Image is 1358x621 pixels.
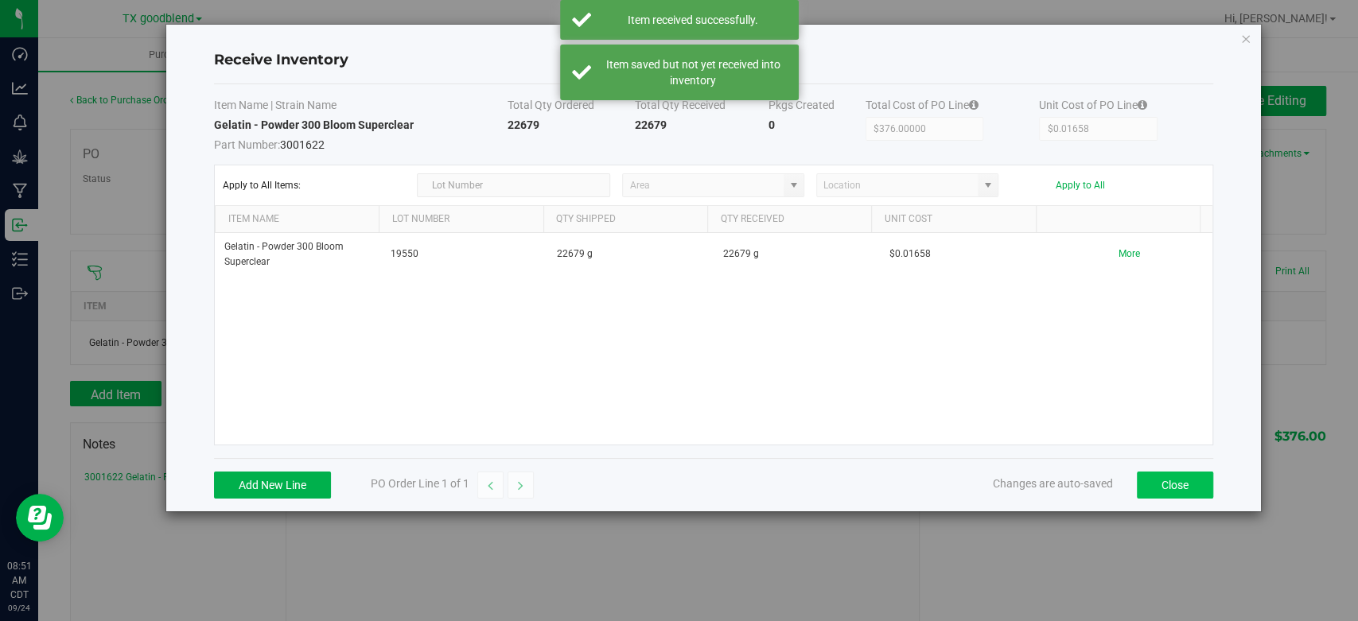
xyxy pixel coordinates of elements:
[871,206,1035,233] th: Unit Cost
[635,97,768,117] th: Total Qty Received
[969,99,979,111] i: Specifying a total cost will update all item costs.
[600,12,787,28] div: Item received successfully.
[379,206,543,233] th: Lot Number
[993,477,1113,490] span: Changes are auto-saved
[1137,472,1213,499] button: Close
[214,118,414,131] strong: Gelatin - Powder 300 Bloom Superclear
[214,97,508,117] th: Item Name | Strain Name
[371,477,469,490] span: PO Order Line 1 of 1
[1039,97,1213,117] th: Unit Cost of PO Line
[508,97,635,117] th: Total Qty Ordered
[866,97,1040,117] th: Total Cost of PO Line
[223,180,405,191] span: Apply to All Items:
[215,233,381,276] td: Gelatin - Powder 300 Bloom Superclear
[635,118,667,131] strong: 22679
[417,173,610,197] input: Lot Number
[215,206,379,233] th: Item Name
[543,206,707,233] th: Qty Shipped
[508,118,539,131] strong: 22679
[1119,246,1140,262] button: More
[1056,180,1105,191] button: Apply to All
[768,97,866,117] th: Pkgs Created
[214,133,508,153] span: 3001622
[214,472,331,499] button: Add New Line
[600,56,787,88] div: Item saved but not yet received into inventory
[547,233,714,276] td: 22679 g
[16,494,64,541] iframe: Resource center
[768,118,775,131] strong: 0
[880,233,1046,276] td: $0.01658
[707,206,871,233] th: Qty Received
[1138,99,1147,111] i: Specifying a total cost will update all item costs.
[714,233,880,276] td: 22679 g
[1240,29,1251,48] button: Close modal
[214,50,1213,71] h4: Receive Inventory
[214,138,280,151] span: Part Number:
[381,233,547,276] td: 19550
